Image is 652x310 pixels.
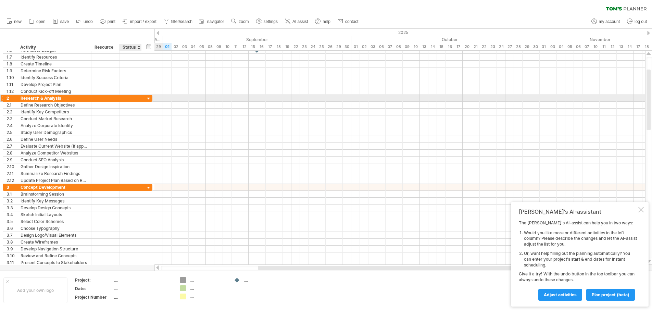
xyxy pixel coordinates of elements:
div: 1.12 [7,88,17,95]
div: Evaluate Current Website (if applicable) [21,143,88,149]
div: Study User Demographics [21,129,88,136]
div: The [PERSON_NAME]'s AI-assist can help you in two ways: Give it a try! With the undo button in th... [519,220,637,300]
div: Conduct Kick-off Meeting [21,88,88,95]
div: Thursday, 18 September 2025 [274,43,283,50]
span: navigator [207,19,224,24]
span: plan project (beta) [592,292,629,297]
div: Wednesday, 29 October 2025 [523,43,531,50]
div: .... [190,285,227,291]
div: Tuesday, 2 September 2025 [172,43,180,50]
div: 3.10 [7,252,17,259]
div: Identify Key Messages [21,198,88,204]
a: filter/search [162,17,195,26]
div: Conduct Market Research [21,115,88,122]
div: Tuesday, 16 September 2025 [257,43,266,50]
div: Select Color Schemes [21,218,88,225]
a: undo [74,17,95,26]
div: 1.8 [7,61,17,67]
div: Wednesday, 1 October 2025 [351,43,360,50]
div: 3.3 [7,204,17,211]
div: Friday, 24 October 2025 [497,43,505,50]
div: 2.9 [7,157,17,163]
div: Tuesday, 7 October 2025 [386,43,394,50]
div: 3.1 [7,191,17,197]
a: zoom [229,17,251,26]
div: Friday, 3 October 2025 [368,43,377,50]
div: .... [114,277,172,283]
div: Identify Success Criteria [21,74,88,81]
div: Tuesday, 28 October 2025 [514,43,523,50]
a: new [5,17,24,26]
div: Review and Refine Concepts [21,252,88,259]
div: 2.7 [7,143,17,149]
span: print [108,19,115,24]
div: Develop Design Concepts [21,204,88,211]
div: 2.12 [7,177,17,184]
div: Thursday, 23 October 2025 [488,43,497,50]
span: import / export [130,19,156,24]
div: Research & Analysis [21,95,88,101]
a: my account [590,17,622,26]
a: navigator [198,17,226,26]
div: 3.2 [7,198,17,204]
div: Update Project Plan Based on Research [21,177,88,184]
div: Create Wireframes [21,239,88,245]
div: Gather Design Inspiration [21,163,88,170]
span: settings [264,19,278,24]
div: 3.7 [7,232,17,238]
a: import / export [121,17,159,26]
div: Tuesday, 30 September 2025 [343,43,351,50]
a: open [27,17,48,26]
div: Tuesday, 11 November 2025 [600,43,608,50]
div: Choose Typography [21,225,88,232]
div: Tuesday, 14 October 2025 [428,43,437,50]
div: Thursday, 2 October 2025 [360,43,368,50]
div: Create Timeline [21,61,88,67]
div: Friday, 7 November 2025 [582,43,591,50]
div: 2.8 [7,150,17,156]
div: Wednesday, 8 October 2025 [394,43,403,50]
div: Brainstorming Session [21,191,88,197]
div: 1.11 [7,81,17,88]
div: Identify Resources [21,54,88,60]
div: 1.10 [7,74,17,81]
div: 3.8 [7,239,17,245]
div: Monday, 6 October 2025 [377,43,386,50]
span: AI assist [292,19,308,24]
span: contact [345,19,359,24]
div: Identify Key Competitors [21,109,88,115]
div: Analyze Corporate Identity [21,122,88,129]
div: Monday, 3 November 2025 [548,43,557,50]
div: October 2025 [351,36,548,43]
div: Thursday, 9 October 2025 [403,43,411,50]
div: Friday, 5 September 2025 [197,43,206,50]
span: zoom [239,19,249,24]
div: Resource [95,44,115,51]
div: Thursday, 4 September 2025 [189,43,197,50]
div: Friday, 29 August 2025 [154,43,163,50]
div: Monday, 29 September 2025 [334,43,343,50]
div: Wednesday, 3 September 2025 [180,43,189,50]
a: AI assist [283,17,310,26]
a: plan project (beta) [586,289,635,301]
div: .... [190,294,227,299]
div: Develop Project Plan [21,81,88,88]
div: Friday, 14 November 2025 [625,43,634,50]
div: Wednesday, 5 November 2025 [565,43,574,50]
div: Thursday, 6 November 2025 [574,43,582,50]
div: Monday, 8 September 2025 [206,43,214,50]
div: Develop Navigation Structure [21,246,88,252]
a: print [98,17,117,26]
span: undo [84,19,93,24]
a: settings [254,17,280,26]
div: 2.2 [7,109,17,115]
div: Present Concepts to Stakeholders [21,259,88,266]
div: Friday, 19 September 2025 [283,43,291,50]
div: Tuesday, 9 September 2025 [214,43,223,50]
div: [PERSON_NAME]'s AI-assistant [519,208,637,215]
div: Activity [20,44,87,51]
div: Thursday, 13 November 2025 [617,43,625,50]
div: Friday, 26 September 2025 [326,43,334,50]
div: Friday, 12 September 2025 [240,43,249,50]
span: Adjust activities [544,292,577,297]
